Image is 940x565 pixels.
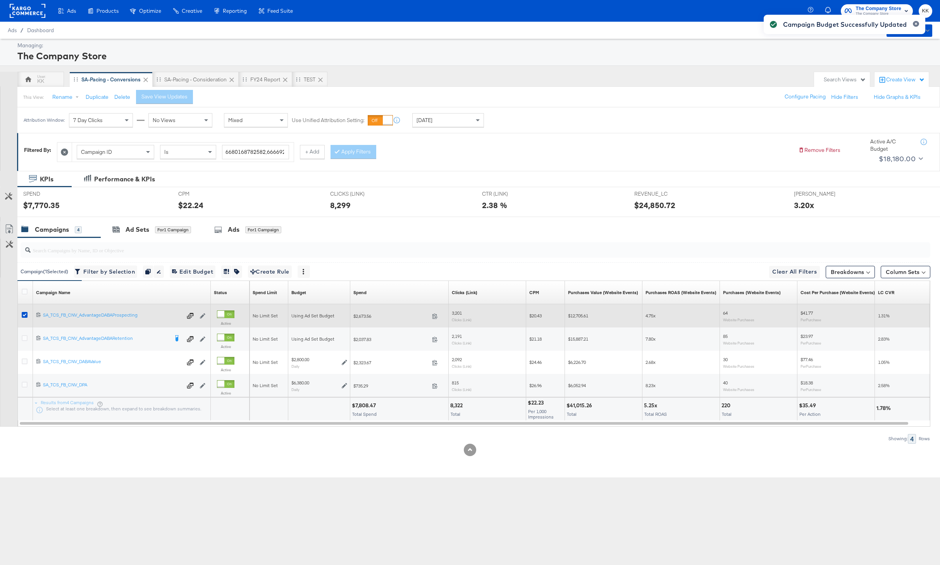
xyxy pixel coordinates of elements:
[568,289,638,296] div: Purchases Value (Website Events)
[330,190,388,198] span: CLICKS (LINK)
[67,8,76,14] span: Ads
[164,148,169,155] span: Is
[529,336,542,342] span: $21.18
[634,200,675,211] div: $24,850.72
[96,8,119,14] span: Products
[529,313,542,319] span: $20.43
[452,364,472,369] sub: Clicks (Link)
[568,313,588,319] span: $12,705.61
[841,4,913,18] button: The Company StoreThe Company Store
[723,341,754,345] sub: Website Purchases
[36,289,70,296] div: Campaign Name
[291,289,306,296] div: Budget
[253,289,277,296] div: Spend Limit
[35,225,69,234] div: Campaigns
[452,380,459,386] span: 815
[243,77,247,81] div: Drag to reorder tab
[250,267,289,277] span: Create Rule
[292,117,365,124] label: Use Unified Attribution Setting:
[722,411,732,417] span: Total
[452,289,477,296] div: Clicks (Link)
[452,357,462,362] span: 2,092
[253,382,278,388] span: No Limit Set
[452,289,477,296] a: The number of clicks on links appearing on your ad or Page that direct people to your sites off F...
[450,402,465,409] div: 8,322
[253,336,278,342] span: No Limit Set
[291,380,309,386] div: $6,380.00
[296,77,300,81] div: Drag to reorder tab
[178,190,236,198] span: CPM
[723,387,754,392] sub: Website Purchases
[723,289,781,296] a: The number of times a purchase was made tracked by your Custom Audience pixel on your website aft...
[291,313,347,319] div: Using Ad Set Budget
[170,265,215,278] button: Edit Budget
[250,76,280,83] div: FY24 Report
[723,357,728,362] span: 30
[23,200,60,211] div: $7,770.35
[17,49,930,62] div: The Company Store
[217,391,234,396] label: Active
[646,289,716,296] a: The total value of the purchase actions divided by spend tracked by your Custom Audience pixel on...
[353,289,367,296] a: The total amount spent to date.
[304,76,315,83] div: TEST
[353,289,367,296] div: Spend
[856,5,901,13] span: The Company Store
[43,382,182,389] a: SA_TCS_FB_CNV_DPA
[222,145,289,159] input: Enter a search term
[253,313,278,319] span: No Limit Set
[568,382,586,388] span: $6,052.94
[40,175,53,184] div: KPIs
[253,289,277,296] a: If set, this is the maximum spend for your campaign.
[164,76,227,83] div: SA-Pacing - Consideration
[353,383,429,389] span: $735.29
[43,382,182,388] div: SA_TCS_FB_CNV_DPA
[214,289,227,296] div: Status
[783,20,907,29] div: Campaign Budget Successfully Updated
[23,190,81,198] span: SPEND
[922,7,929,16] span: KK
[723,333,728,339] span: 85
[8,27,17,33] span: Ads
[76,267,135,277] span: Filter by Selection
[529,382,542,388] span: $26.96
[528,408,554,420] span: Per 1,000 Impressions
[529,289,539,296] a: The average cost you've paid to have 1,000 impressions of your ad.
[300,145,325,159] button: + Add
[17,27,27,33] span: /
[126,225,149,234] div: Ad Sets
[43,358,182,366] a: SA_TCS_FB_CNV_DABAValue
[47,90,87,104] button: Rename
[43,312,182,318] div: SA_TCS_FB_CNV_AdvantageDABAProspecting
[528,399,546,407] div: $22.23
[646,336,656,342] span: 7.80x
[217,367,234,372] label: Active
[217,321,234,326] label: Active
[482,200,507,211] div: 2.38 %
[37,78,44,85] div: KK
[721,402,733,409] div: 220
[452,341,472,345] sub: Clicks (Link)
[43,358,182,365] div: SA_TCS_FB_CNV_DABAValue
[352,402,378,409] div: $7,808.47
[646,289,716,296] div: Purchases ROAS (Website Events)
[634,190,692,198] span: REVENUE_LC
[644,402,659,409] div: 5.25x
[253,359,278,365] span: No Limit Set
[217,344,234,349] label: Active
[36,289,70,296] a: Your campaign name.
[43,312,182,320] a: SA_TCS_FB_CNV_AdvantageDABAProspecting
[353,360,429,365] span: $2,323.67
[723,317,754,322] sub: Website Purchases
[291,387,300,392] sub: Daily
[178,200,203,211] div: $22.24
[139,8,161,14] span: Optimize
[567,411,577,417] span: Total
[353,313,429,319] span: $2,673.56
[452,333,462,339] span: 2,191
[452,317,472,322] sub: Clicks (Link)
[245,226,281,233] div: for 1 Campaign
[723,310,728,316] span: 64
[74,77,78,81] div: Drag to reorder tab
[330,200,351,211] div: 8,299
[153,117,176,124] span: No Views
